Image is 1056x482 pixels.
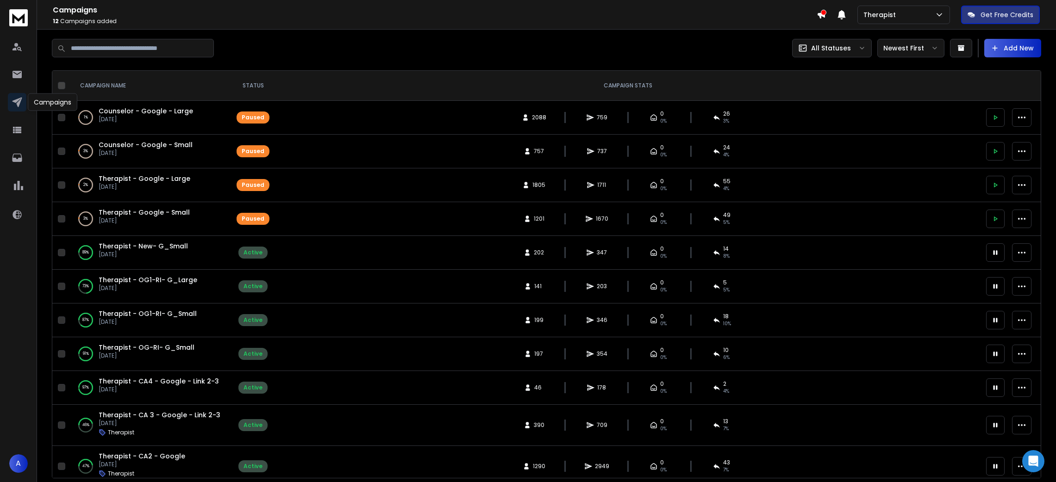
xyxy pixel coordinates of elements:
[597,421,607,429] span: 709
[723,320,731,328] span: 10 %
[723,185,729,192] span: 4 %
[595,463,609,470] span: 2949
[82,420,89,430] p: 46 %
[534,421,544,429] span: 390
[723,380,726,388] span: 2
[597,249,607,256] span: 347
[660,388,667,395] span: 0%
[99,343,194,352] a: Therapist - OG-RI- G_Small
[244,463,262,470] div: Active
[244,283,262,290] div: Active
[811,43,851,53] p: All Statuses
[723,459,730,466] span: 43
[723,144,730,151] span: 24
[534,283,544,290] span: 141
[69,202,231,236] td: 3%Therapist - Google - Small[DATE]
[99,275,197,284] a: Therapist - OG1-RI- G_Large
[99,241,188,251] a: Therapist - New- G_Small
[69,71,231,101] th: CAMPAIGN NAME
[99,116,193,123] p: [DATE]
[108,470,134,477] p: Therapist
[961,6,1040,24] button: Get Free Credits
[723,346,729,354] span: 10
[99,217,190,224] p: [DATE]
[534,384,544,391] span: 46
[69,405,231,446] td: 46%Therapist - CA 3 - Google - Link 2-3[DATE]Therapist
[28,93,77,111] div: Campaigns
[723,245,729,253] span: 14
[863,10,900,19] p: Therapist
[660,279,664,286] span: 0
[597,384,606,391] span: 178
[984,39,1041,57] button: Add New
[242,148,264,155] div: Paused
[99,140,193,149] a: Counselor - Google - Small
[660,253,667,260] span: 0%
[597,114,607,121] span: 759
[533,463,545,470] span: 1290
[82,383,89,392] p: 97 %
[723,110,730,117] span: 26
[532,114,546,121] span: 2088
[534,215,544,222] span: 1201
[53,17,59,25] span: 12
[69,371,231,405] td: 97%Therapist - CA4 - Google - Link 2-3[DATE]
[69,236,231,270] td: 89%Therapist - New- G_Small[DATE]
[534,350,544,358] span: 197
[99,309,197,318] a: Therapist - OG1-RI- G_Small
[723,117,729,125] span: 3 %
[99,386,219,393] p: [DATE]
[660,178,664,185] span: 0
[244,350,262,358] div: Active
[99,377,219,386] a: Therapist - CA4 - Google - Link 2-3
[69,135,231,168] td: 3%Counselor - Google - Small[DATE]
[244,316,262,324] div: Active
[9,9,28,26] img: logo
[660,418,664,425] span: 0
[723,418,728,425] span: 13
[99,208,190,217] span: Therapist - Google - Small
[83,214,88,223] p: 3 %
[534,249,544,256] span: 202
[82,315,89,325] p: 87 %
[99,461,185,468] p: [DATE]
[660,117,667,125] span: 0%
[244,249,262,256] div: Active
[99,318,197,326] p: [DATE]
[877,39,944,57] button: Newest First
[597,181,606,189] span: 1711
[660,320,667,328] span: 0%
[723,388,729,395] span: 4 %
[534,148,544,155] span: 757
[69,303,231,337] td: 87%Therapist - OG1-RI- G_Small[DATE]
[242,215,264,222] div: Paused
[597,350,607,358] span: 354
[660,185,667,192] span: 0%
[99,451,185,461] a: Therapist - CA2 - Google
[596,215,608,222] span: 1670
[660,219,667,226] span: 0%
[723,425,729,433] span: 7 %
[534,316,544,324] span: 199
[99,251,188,258] p: [DATE]
[660,286,667,294] span: 0%
[723,466,729,474] span: 7 %
[660,380,664,388] span: 0
[660,346,664,354] span: 0
[660,110,664,117] span: 0
[660,313,664,320] span: 0
[99,149,193,157] p: [DATE]
[69,101,231,135] td: 1%Counselor - Google - Large[DATE]
[660,245,664,253] span: 0
[723,151,729,159] span: 4 %
[660,425,667,433] span: 0%
[99,410,220,420] a: Therapist - CA 3 - Google - Link 2-3
[597,316,607,324] span: 346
